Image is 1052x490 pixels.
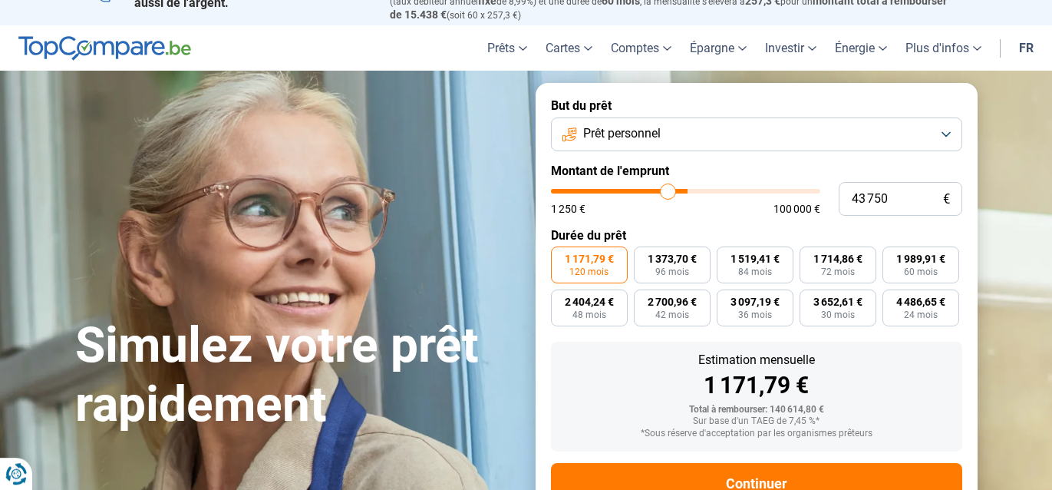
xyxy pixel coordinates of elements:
[551,98,962,113] label: But du prêt
[681,25,756,71] a: Épargne
[648,253,697,264] span: 1 373,70 €
[730,296,780,307] span: 3 097,19 €
[563,374,950,397] div: 1 171,79 €
[536,25,602,71] a: Cartes
[904,310,938,319] span: 24 mois
[569,267,608,276] span: 120 mois
[738,267,772,276] span: 84 mois
[75,316,517,435] h1: Simulez votre prêt rapidement
[738,310,772,319] span: 36 mois
[563,354,950,366] div: Estimation mensuelle
[813,296,862,307] span: 3 652,61 €
[821,310,855,319] span: 30 mois
[826,25,896,71] a: Énergie
[572,310,606,319] span: 48 mois
[551,118,962,151] button: Prêt personnel
[896,296,945,307] span: 4 486,65 €
[655,310,689,319] span: 42 mois
[821,267,855,276] span: 72 mois
[478,25,536,71] a: Prêts
[602,25,681,71] a: Comptes
[563,429,950,439] div: *Sous réserve d'acceptation par les organismes prêteurs
[648,296,697,307] span: 2 700,96 €
[563,405,950,416] div: Total à rembourser: 140 614,80 €
[943,193,950,206] span: €
[551,228,962,243] label: Durée du prêt
[756,25,826,71] a: Investir
[18,36,191,61] img: TopCompare
[563,416,950,427] div: Sur base d'un TAEG de 7,45 %*
[551,204,585,214] span: 1 250 €
[896,253,945,264] span: 1 989,91 €
[904,267,938,276] span: 60 mois
[565,296,614,307] span: 2 404,24 €
[565,253,614,264] span: 1 171,79 €
[896,25,991,71] a: Plus d'infos
[730,253,780,264] span: 1 519,41 €
[1010,25,1043,71] a: fr
[813,253,862,264] span: 1 714,86 €
[655,267,689,276] span: 96 mois
[551,164,962,178] label: Montant de l'emprunt
[583,125,661,142] span: Prêt personnel
[773,204,820,214] span: 100 000 €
